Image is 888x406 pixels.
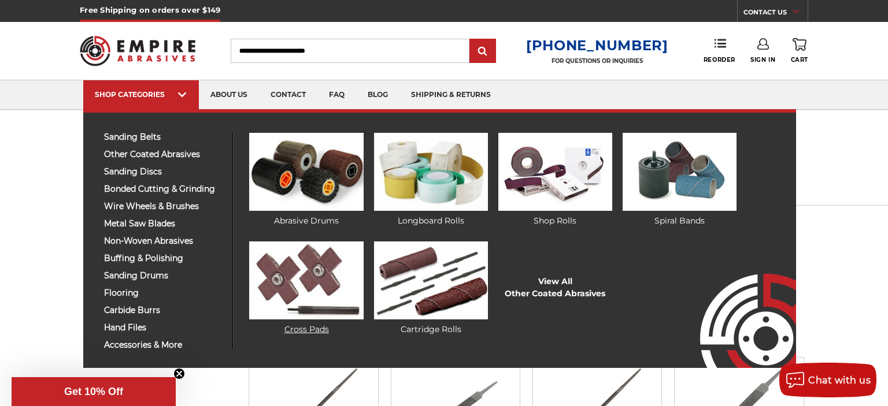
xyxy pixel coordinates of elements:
[526,57,668,65] p: FOR QUESTIONS OR INQUIRIES
[750,56,775,64] span: Sign In
[104,289,224,297] span: flooring
[12,377,176,406] div: Get 10% OffClose teaser
[64,386,123,397] span: Get 10% Off
[374,241,488,319] img: Cartridge Rolls
[374,133,488,227] a: Longboard Rolls
[173,368,185,379] button: Close teaser
[249,133,363,227] a: Abrasive Drums
[249,133,363,211] img: Abrasive Drums
[743,6,808,22] a: CONTACT US
[104,202,224,211] span: wire wheels & brushes
[505,275,605,300] a: View AllOther Coated Abrasives
[104,271,224,280] span: sanding drums
[498,133,612,211] img: Shop Rolls
[95,90,187,99] div: SHOP CATEGORIES
[199,80,259,110] a: about us
[317,80,356,110] a: faq
[791,56,808,64] span: Cart
[791,38,808,64] a: Cart
[623,133,737,211] img: Spiral Bands
[471,40,494,63] input: Submit
[526,37,668,54] a: [PHONE_NUMBER]
[704,56,735,64] span: Reorder
[104,323,224,332] span: hand files
[779,363,876,397] button: Chat with us
[374,133,488,211] img: Longboard Rolls
[374,241,488,336] a: Cartridge Rolls
[104,167,224,176] span: sanding discs
[104,306,224,315] span: carbide burrs
[104,150,224,159] span: other coated abrasives
[623,133,737,227] a: Spiral Bands
[704,38,735,63] a: Reorder
[104,219,224,228] span: metal saw blades
[356,80,399,110] a: blog
[808,375,871,386] span: Chat with us
[104,133,224,141] span: sanding belts
[104,341,224,349] span: accessories & more
[249,241,363,319] img: Cross Pads
[104,254,224,263] span: buffing & polishing
[80,28,195,73] img: Empire Abrasives
[399,80,502,110] a: shipping & returns
[104,185,224,193] span: bonded cutting & grinding
[104,237,224,245] span: non-woven abrasives
[259,80,317,110] a: contact
[679,240,796,368] img: Empire Abrasives Logo Image
[498,133,612,227] a: Shop Rolls
[249,241,363,336] a: Cross Pads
